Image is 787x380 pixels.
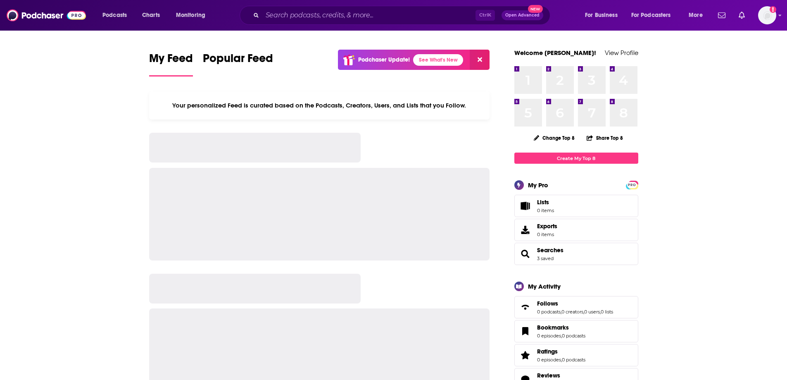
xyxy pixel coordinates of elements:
[529,133,580,143] button: Change Top 8
[758,6,776,24] button: Show profile menu
[176,10,205,21] span: Monitoring
[561,333,562,339] span: ,
[758,6,776,24] span: Logged in as jaymandel
[537,198,549,206] span: Lists
[537,208,554,213] span: 0 items
[600,309,601,315] span: ,
[517,325,534,337] a: Bookmarks
[537,300,613,307] a: Follows
[514,49,596,57] a: Welcome [PERSON_NAME]!
[514,243,638,265] span: Searches
[537,300,558,307] span: Follows
[514,195,638,217] a: Lists
[505,13,540,17] span: Open Advanced
[517,200,534,212] span: Lists
[517,248,534,260] a: Searches
[537,256,554,261] a: 3 saved
[561,309,583,315] a: 0 creators
[537,198,554,206] span: Lists
[605,49,638,57] a: View Profile
[537,357,561,363] a: 0 episodes
[626,9,683,22] button: open menu
[537,324,585,331] a: Bookmarks
[537,232,557,237] span: 0 items
[579,9,628,22] button: open menu
[97,9,138,22] button: open menu
[149,51,193,70] span: My Feed
[562,333,585,339] a: 0 podcasts
[528,5,543,13] span: New
[689,10,703,21] span: More
[537,222,557,230] span: Exports
[561,309,561,315] span: ,
[562,357,585,363] a: 0 podcasts
[586,130,623,146] button: Share Top 8
[142,10,160,21] span: Charts
[358,56,410,63] p: Podchaser Update!
[537,324,569,331] span: Bookmarks
[517,224,534,236] span: Exports
[537,348,585,355] a: Ratings
[735,8,748,22] a: Show notifications dropdown
[537,372,560,379] span: Reviews
[514,296,638,318] span: Follows
[514,320,638,342] span: Bookmarks
[7,7,86,23] img: Podchaser - Follow, Share and Rate Podcasts
[537,348,558,355] span: Ratings
[514,344,638,366] span: Ratings
[149,51,193,76] a: My Feed
[170,9,216,22] button: open menu
[561,357,562,363] span: ,
[247,6,558,25] div: Search podcasts, credits, & more...
[715,8,729,22] a: Show notifications dropdown
[627,182,637,188] span: PRO
[770,6,776,13] svg: Add a profile image
[537,309,561,315] a: 0 podcasts
[627,182,637,188] a: PRO
[137,9,165,22] a: Charts
[758,6,776,24] img: User Profile
[528,282,561,290] div: My Activity
[584,309,600,315] a: 0 users
[683,9,713,22] button: open menu
[537,246,564,254] a: Searches
[149,91,490,119] div: Your personalized Feed is curated based on the Podcasts, Creators, Users, and Lists that you Follow.
[262,9,476,22] input: Search podcasts, credits, & more...
[517,349,534,361] a: Ratings
[585,10,618,21] span: For Business
[514,219,638,241] a: Exports
[203,51,273,76] a: Popular Feed
[514,153,638,164] a: Create My Top 8
[631,10,671,21] span: For Podcasters
[528,181,548,189] div: My Pro
[203,51,273,70] span: Popular Feed
[517,301,534,313] a: Follows
[537,333,561,339] a: 0 episodes
[601,309,613,315] a: 0 lists
[502,10,543,20] button: Open AdvancedNew
[476,10,495,21] span: Ctrl K
[102,10,127,21] span: Podcasts
[413,54,463,66] a: See What's New
[537,372,585,379] a: Reviews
